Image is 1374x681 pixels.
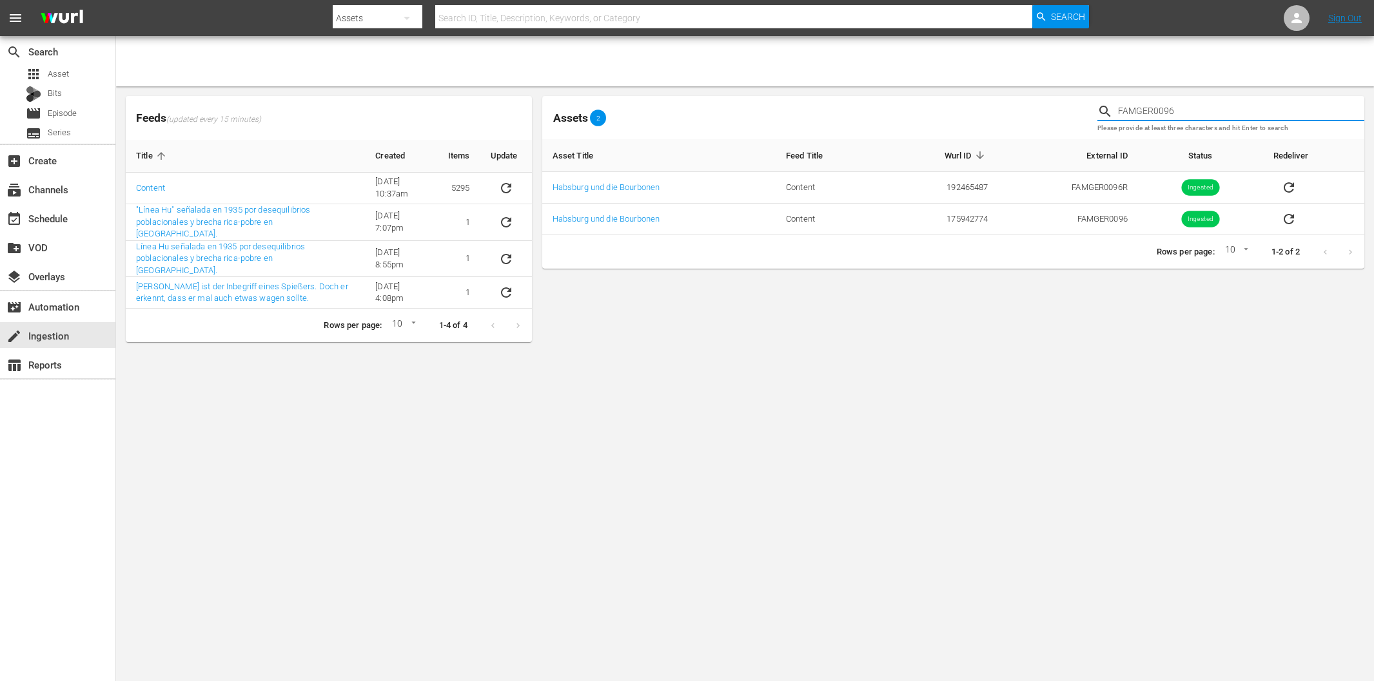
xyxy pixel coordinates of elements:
[1220,242,1251,262] div: 10
[1097,123,1364,134] p: Please provide at least three characters and hit Enter to search
[438,204,480,241] td: 1
[881,172,998,204] td: 192465487
[26,86,41,102] div: Bits
[776,172,881,204] td: Content
[1181,215,1219,224] span: Ingested
[6,153,22,169] span: Create
[387,316,418,336] div: 10
[1263,139,1364,172] th: Redeliver
[881,204,998,235] td: 175942774
[6,240,22,256] span: VOD
[31,3,93,34] img: ans4CAIJ8jUAAAAAAAAAAAAAAAAAAAAAAAAgQb4GAAAAAAAAAAAAAAAAAAAAAAAAJMjXAAAAAAAAAAAAAAAAAAAAAAAAgAT5G...
[375,150,422,162] span: Created
[48,68,69,81] span: Asset
[439,320,467,332] p: 1-4 of 4
[553,111,588,124] span: Assets
[1157,246,1215,258] p: Rows per page:
[1118,102,1364,121] input: Search Title, Series Title, Wurl ID or External ID
[6,358,22,373] span: Reports
[1328,13,1362,23] a: Sign Out
[590,114,606,122] span: 2
[48,107,77,120] span: Episode
[6,211,22,227] span: Schedule
[776,139,881,172] th: Feed Title
[126,108,532,129] span: Feeds
[438,140,480,173] th: Items
[6,182,22,198] span: Channels
[999,172,1138,204] td: FAMGER0096R
[6,300,22,315] span: movie_filter
[480,140,532,173] th: Update
[6,329,22,344] span: Ingestion
[553,182,660,192] a: Habsburg und die Bourbonen
[1271,246,1300,258] p: 1-2 of 2
[365,204,438,241] td: [DATE] 7:07pm
[553,214,660,224] a: Habsburg und die Bourbonen
[999,139,1138,172] th: External ID
[1032,5,1089,28] button: Search
[365,241,438,278] td: [DATE] 8:55pm
[6,269,22,285] span: Overlays
[999,204,1138,235] td: FAMGER0096
[438,241,480,278] td: 1
[136,282,348,303] a: [PERSON_NAME] ist der Inbegriff eines Spießers. Doch er erkennt, dass er mal auch etwas wagen sol...
[136,242,305,275] a: Línea Hu señalada en 1935 por desequilibrios poblacionales y brecha rica-pobre en [GEOGRAPHIC_DATA].
[945,149,988,161] span: Wurl ID
[136,205,310,238] a: "Línea Hu" señalada en 1935 por desequilibrios poblacionales y brecha rica-pobre en [GEOGRAPHIC_D...
[365,277,438,309] td: [DATE] 4:08pm
[26,106,41,121] span: Episode
[553,149,611,161] span: Asset Title
[365,173,438,204] td: [DATE] 10:37am
[48,87,62,100] span: Bits
[1181,183,1219,193] span: Ingested
[26,126,41,141] span: Series
[1051,5,1085,28] span: Search
[438,173,480,204] td: 5295
[26,66,41,82] span: Asset
[166,115,261,125] span: (updated every 15 minutes)
[48,126,71,139] span: Series
[776,204,881,235] td: Content
[8,10,23,26] span: menu
[324,320,382,332] p: Rows per page:
[6,44,22,60] span: Search
[136,183,165,193] a: Content
[136,150,170,162] span: Title
[542,139,1364,235] table: sticky table
[126,140,532,309] table: sticky table
[438,277,480,309] td: 1
[1138,139,1263,172] th: Status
